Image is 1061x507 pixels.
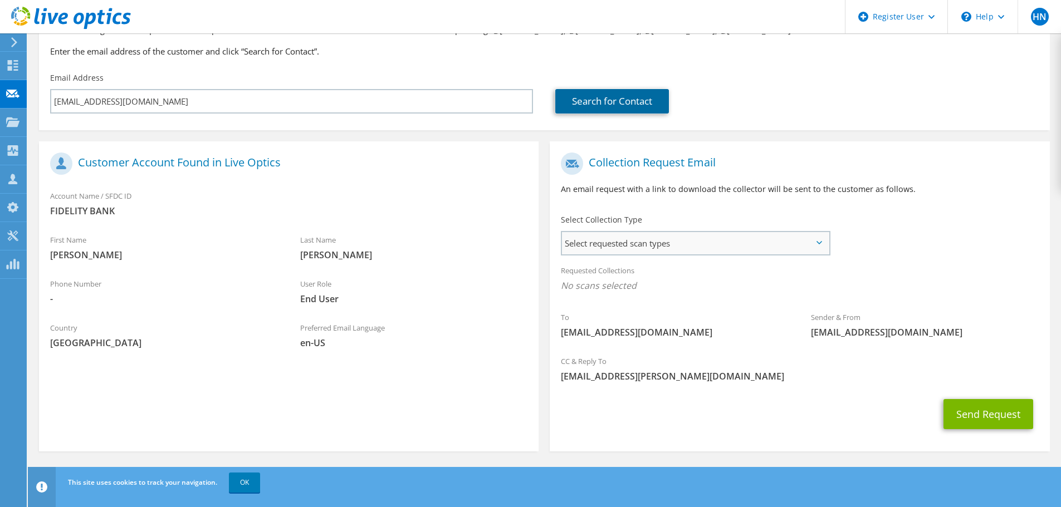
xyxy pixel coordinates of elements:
[50,72,104,83] label: Email Address
[229,472,260,493] a: OK
[39,228,289,267] div: First Name
[800,306,1050,344] div: Sender & From
[811,326,1039,338] span: [EMAIL_ADDRESS][DOMAIN_NAME]
[561,370,1038,382] span: [EMAIL_ADDRESS][PERSON_NAME][DOMAIN_NAME]
[561,214,642,225] label: Select Collection Type
[50,45,1039,57] h3: Enter the email address of the customer and click “Search for Contact”.
[562,232,829,254] span: Select requested scan types
[550,350,1049,388] div: CC & Reply To
[943,399,1033,429] button: Send Request
[39,272,289,311] div: Phone Number
[550,259,1049,300] div: Requested Collections
[50,205,527,217] span: FIDELITY BANK
[50,249,278,261] span: [PERSON_NAME]
[289,316,539,355] div: Preferred Email Language
[300,249,528,261] span: [PERSON_NAME]
[550,306,800,344] div: To
[289,228,539,267] div: Last Name
[555,89,669,114] a: Search for Contact
[39,316,289,355] div: Country
[961,12,971,22] svg: \n
[561,279,1038,292] span: No scans selected
[289,272,539,311] div: User Role
[300,293,528,305] span: End User
[561,326,789,338] span: [EMAIL_ADDRESS][DOMAIN_NAME]
[1031,8,1049,26] span: HN
[561,152,1033,175] h1: Collection Request Email
[39,184,539,223] div: Account Name / SFDC ID
[50,152,522,175] h1: Customer Account Found in Live Optics
[300,337,528,349] span: en-US
[68,478,217,487] span: This site uses cookies to track your navigation.
[561,183,1038,195] p: An email request with a link to download the collector will be sent to the customer as follows.
[50,293,278,305] span: -
[50,337,278,349] span: [GEOGRAPHIC_DATA]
